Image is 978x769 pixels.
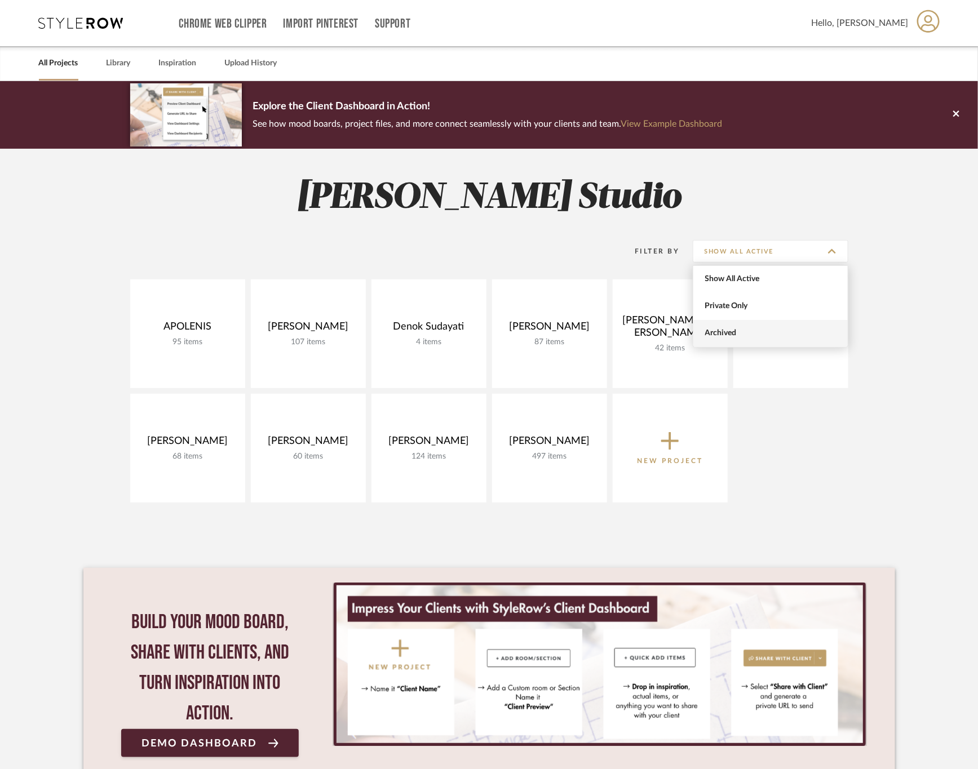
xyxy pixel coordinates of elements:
[130,83,242,146] img: d5d033c5-7b12-40c2-a960-1ecee1989c38.png
[39,56,78,71] a: All Projects
[139,435,236,452] div: [PERSON_NAME]
[179,19,267,29] a: Chrome Web Clipper
[637,455,703,466] p: New Project
[375,19,410,29] a: Support
[260,321,357,337] div: [PERSON_NAME]
[812,16,909,30] span: Hello, [PERSON_NAME]
[83,177,895,219] h2: [PERSON_NAME] Studio
[621,119,723,128] a: View Example Dashboard
[501,452,598,461] div: 497 items
[622,344,719,353] div: 42 items
[622,314,719,344] div: [PERSON_NAME]/[PERSON_NAME]
[501,321,598,337] div: [PERSON_NAME]
[121,607,299,729] div: Build your mood board, share with clients, and turn inspiration into action.
[613,394,728,503] button: New Project
[260,435,357,452] div: [PERSON_NAME]
[253,116,723,132] p: See how mood boards, project files, and more connect seamlessly with your clients and team.
[260,337,357,347] div: 107 items
[705,274,839,284] span: Show All Active
[621,246,680,257] div: Filter By
[139,321,236,337] div: APOLENIS
[139,452,236,461] div: 68 items
[333,583,866,746] div: 0
[260,452,357,461] div: 60 items
[380,337,477,347] div: 4 items
[159,56,197,71] a: Inspiration
[380,452,477,461] div: 124 items
[705,301,839,311] span: Private Only
[139,337,236,347] div: 95 items
[225,56,277,71] a: Upload History
[141,738,257,749] span: Demo Dashboard
[253,98,723,116] p: Explore the Client Dashboard in Action!
[121,729,299,757] a: Demo Dashboard
[337,585,862,743] img: StyleRow_Client_Dashboard_Banner__1_.png
[380,435,477,452] div: [PERSON_NAME]
[501,337,598,347] div: 87 items
[380,321,477,337] div: Denok Sudayati
[283,19,359,29] a: Import Pinterest
[107,56,131,71] a: Library
[705,328,839,338] span: Archived
[501,435,598,452] div: [PERSON_NAME]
